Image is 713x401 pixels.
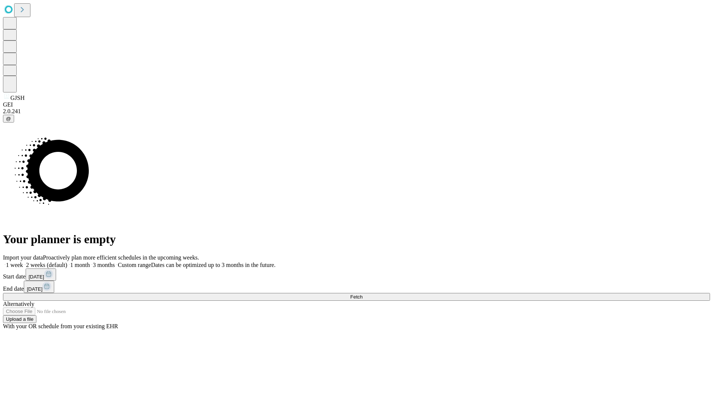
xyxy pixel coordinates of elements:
span: 2 weeks (default) [26,262,67,268]
span: [DATE] [27,286,42,292]
span: @ [6,116,11,121]
div: GEI [3,101,710,108]
span: 3 months [93,262,115,268]
button: [DATE] [24,281,54,293]
button: Upload a file [3,315,36,323]
span: Import your data [3,254,43,261]
span: Proactively plan more efficient schedules in the upcoming weeks. [43,254,199,261]
button: @ [3,115,14,123]
span: 1 month [70,262,90,268]
div: Start date [3,268,710,281]
button: [DATE] [26,268,56,281]
span: 1 week [6,262,23,268]
span: Fetch [350,294,362,300]
span: Alternatively [3,301,34,307]
h1: Your planner is empty [3,232,710,246]
span: With your OR schedule from your existing EHR [3,323,118,329]
button: Fetch [3,293,710,301]
span: Dates can be optimized up to 3 months in the future. [151,262,276,268]
span: [DATE] [29,274,44,280]
div: 2.0.241 [3,108,710,115]
div: End date [3,281,710,293]
span: Custom range [118,262,151,268]
span: GJSH [10,95,25,101]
